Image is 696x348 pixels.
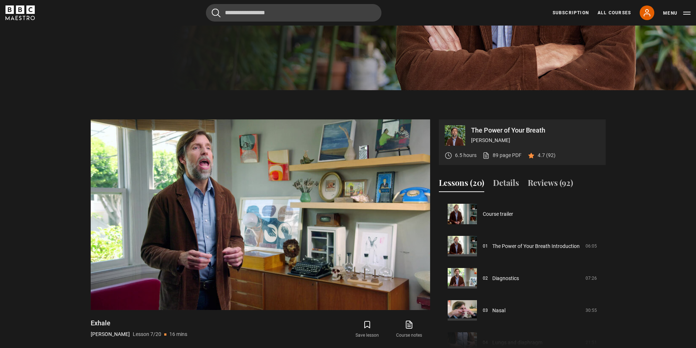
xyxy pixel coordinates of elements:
button: Toggle navigation [663,9,691,17]
a: All Courses [598,9,631,16]
p: [PERSON_NAME] [471,137,600,144]
a: Nasal [492,307,505,314]
p: 6.5 hours [455,152,477,159]
button: Submit the search query [212,8,221,18]
a: Diagnostics [492,275,519,282]
p: [PERSON_NAME] [91,330,130,338]
p: The Power of Your Breath [471,127,600,134]
p: 16 mins [169,330,187,338]
button: Details [493,177,519,192]
a: Course notes [388,319,430,340]
a: Subscription [553,9,589,16]
a: The Power of Your Breath Introduction [492,242,580,250]
button: Reviews (92) [528,177,573,192]
p: Lesson 7/20 [133,330,161,338]
a: Course trailer [483,210,513,218]
input: Search [206,4,381,22]
p: 4.7 (92) [538,152,556,159]
button: Lessons (20) [439,177,484,192]
svg: BBC Maestro [5,5,35,20]
a: 89 page PDF [482,152,522,159]
h1: Exhale [91,319,187,328]
video-js: Video Player [91,119,430,310]
button: Save lesson [346,319,388,340]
